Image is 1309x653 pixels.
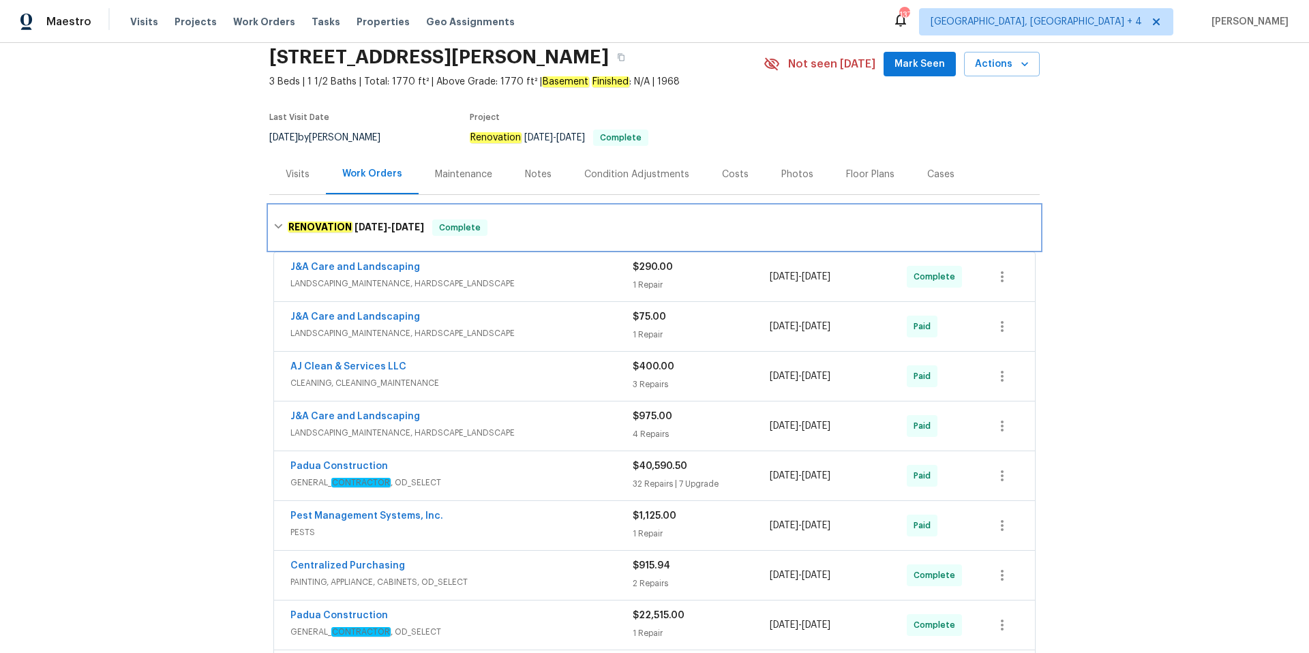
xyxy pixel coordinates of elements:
[914,369,936,383] span: Paid
[269,206,1040,249] div: RENOVATION [DATE]-[DATE]Complete
[633,362,674,371] span: $400.00
[269,113,329,121] span: Last Visit Date
[770,272,798,282] span: [DATE]
[894,56,945,73] span: Mark Seen
[722,168,749,181] div: Costs
[130,15,158,29] span: Visits
[770,469,830,483] span: -
[525,168,552,181] div: Notes
[899,8,909,22] div: 137
[633,328,770,341] div: 1 Repair
[290,511,443,521] a: Pest Management Systems, Inc.
[233,15,295,29] span: Work Orders
[884,52,956,77] button: Mark Seen
[426,15,515,29] span: Geo Assignments
[290,625,633,639] span: GENERAL_ , OD_SELECT
[633,461,687,471] span: $40,590.50
[290,362,406,371] a: AJ Clean & Services LLC
[633,312,666,322] span: $75.00
[914,519,936,532] span: Paid
[633,262,673,272] span: $290.00
[633,511,676,521] span: $1,125.00
[770,369,830,383] span: -
[914,568,961,582] span: Complete
[175,15,217,29] span: Projects
[269,133,298,142] span: [DATE]
[312,17,340,27] span: Tasks
[770,620,798,630] span: [DATE]
[290,326,633,340] span: LANDSCAPING_MAINTENANCE, HARDSCAPE_LANDSCAPE
[770,571,798,580] span: [DATE]
[914,419,936,433] span: Paid
[770,471,798,481] span: [DATE]
[633,626,770,640] div: 1 Repair
[633,427,770,441] div: 4 Repairs
[331,478,391,487] em: CONTRACTOR
[1206,15,1289,29] span: [PERSON_NAME]
[770,371,798,381] span: [DATE]
[802,471,830,481] span: [DATE]
[802,421,830,431] span: [DATE]
[770,519,830,532] span: -
[802,620,830,630] span: [DATE]
[524,133,553,142] span: [DATE]
[802,272,830,282] span: [DATE]
[556,133,585,142] span: [DATE]
[770,421,798,431] span: [DATE]
[770,270,830,284] span: -
[342,167,402,181] div: Work Orders
[592,76,629,87] em: Finished
[931,15,1142,29] span: [GEOGRAPHIC_DATA], [GEOGRAPHIC_DATA] + 4
[435,168,492,181] div: Maintenance
[290,262,420,272] a: J&A Care and Landscaping
[770,320,830,333] span: -
[286,168,310,181] div: Visits
[584,168,689,181] div: Condition Adjustments
[802,521,830,530] span: [DATE]
[595,134,647,142] span: Complete
[355,222,387,232] span: [DATE]
[269,75,764,89] span: 3 Beds | 1 1/2 Baths | Total: 1770 ft² | Above Grade: 1770 ft² | : N/A | 1968
[290,426,633,440] span: LANDSCAPING_MAINTENANCE, HARDSCAPE_LANDSCAPE
[914,618,961,632] span: Complete
[46,15,91,29] span: Maestro
[633,527,770,541] div: 1 Repair
[470,132,522,143] em: Renovation
[770,419,830,433] span: -
[633,577,770,590] div: 2 Repairs
[914,469,936,483] span: Paid
[633,278,770,292] div: 1 Repair
[290,476,633,489] span: GENERAL_ , OD_SELECT
[290,312,420,322] a: J&A Care and Landscaping
[633,412,672,421] span: $975.00
[290,575,633,589] span: PAINTING, APPLIANCE, CABINETS, OD_SELECT
[290,611,388,620] a: Padua Construction
[288,222,352,232] em: RENOVATION
[434,221,486,234] span: Complete
[470,113,500,121] span: Project
[788,57,875,71] span: Not seen [DATE]
[290,561,405,571] a: Centralized Purchasing
[802,571,830,580] span: [DATE]
[269,130,397,146] div: by [PERSON_NAME]
[633,477,770,491] div: 32 Repairs | 7 Upgrade
[331,627,391,637] em: CONTRACTOR
[290,412,420,421] a: J&A Care and Landscaping
[781,168,813,181] div: Photos
[290,526,633,539] span: PESTS
[802,322,830,331] span: [DATE]
[633,561,670,571] span: $915.94
[770,322,798,331] span: [DATE]
[269,50,609,64] h2: [STREET_ADDRESS][PERSON_NAME]
[770,568,830,582] span: -
[964,52,1040,77] button: Actions
[914,320,936,333] span: Paid
[290,461,388,471] a: Padua Construction
[290,277,633,290] span: LANDSCAPING_MAINTENANCE, HARDSCAPE_LANDSCAPE
[770,618,830,632] span: -
[802,371,830,381] span: [DATE]
[633,611,684,620] span: $22,515.00
[357,15,410,29] span: Properties
[770,521,798,530] span: [DATE]
[290,376,633,390] span: CLEANING, CLEANING_MAINTENANCE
